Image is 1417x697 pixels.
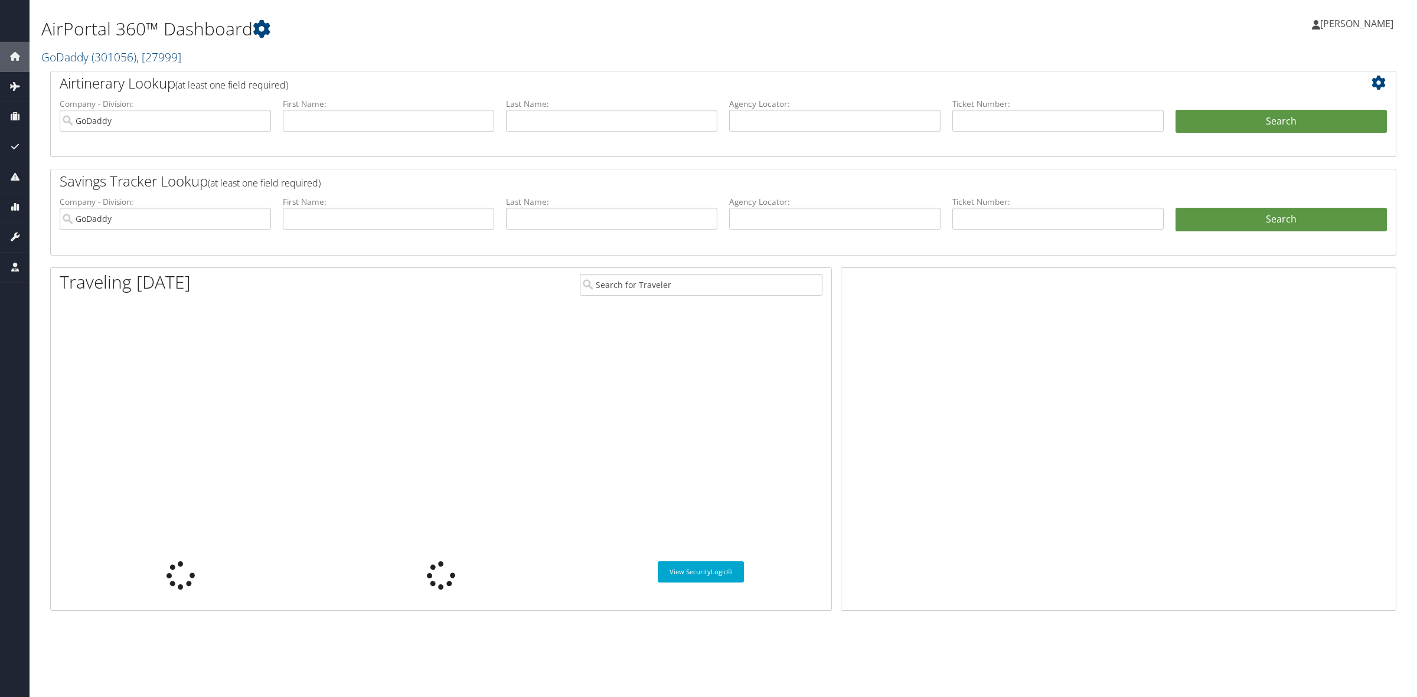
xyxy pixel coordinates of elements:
h1: AirPortal 360™ Dashboard [41,17,951,41]
span: [PERSON_NAME] [1320,17,1393,30]
input: Search for Traveler [580,274,822,296]
a: GoDaddy [41,49,181,65]
label: Last Name: [506,98,717,110]
label: Agency Locator: [729,98,941,110]
input: search accounts [60,208,271,230]
label: Company - Division: [60,98,271,110]
a: Search [1176,208,1387,231]
label: Agency Locator: [729,196,941,208]
label: Ticket Number: [952,98,1164,110]
label: First Name: [283,98,494,110]
label: Last Name: [506,196,717,208]
span: ( 301056 ) [92,49,136,65]
label: Company - Division: [60,196,271,208]
span: (at least one field required) [175,78,288,91]
h2: Airtinerary Lookup [60,73,1275,93]
span: , [ 27999 ] [136,49,181,65]
a: View SecurityLogic® [658,561,744,583]
h1: Traveling [DATE] [60,270,191,294]
a: [PERSON_NAME] [1312,6,1405,41]
label: First Name: [283,196,494,208]
span: (at least one field required) [208,176,321,189]
button: Search [1176,110,1387,133]
label: Ticket Number: [952,196,1164,208]
h2: Savings Tracker Lookup [60,171,1275,191]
